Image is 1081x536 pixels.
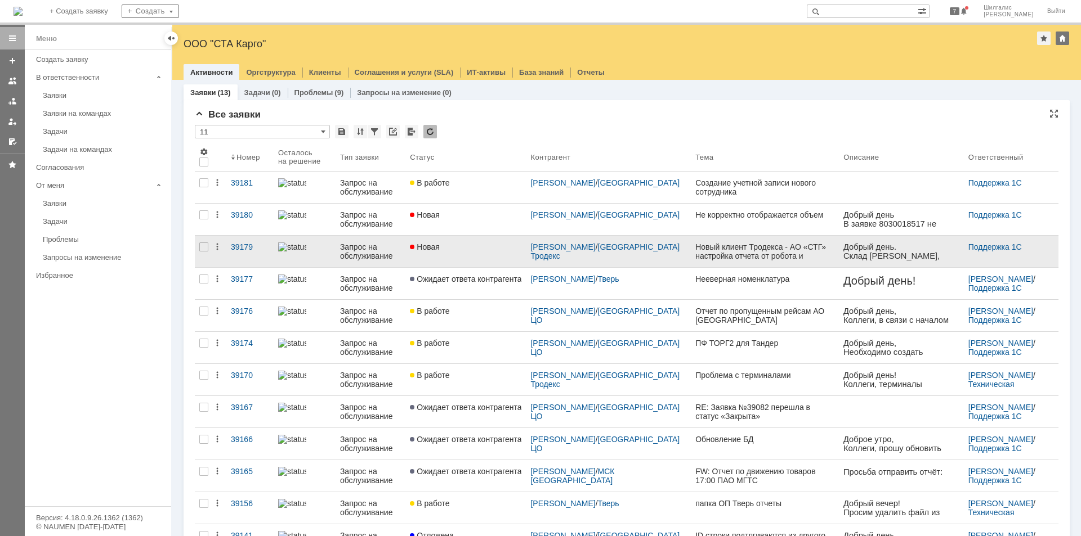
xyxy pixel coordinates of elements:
span: o [17,126,21,135]
div: Заявки на командах [43,109,164,118]
a: [PERSON_NAME] [530,499,595,508]
img: logo [14,7,23,16]
span: Моб. тел. [7,165,42,173]
a: Тверь [598,274,619,283]
a: Перейти на домашнюю страницу [14,7,23,16]
div: Действия [213,178,222,187]
div: Запрос на обслуживание [340,274,401,292]
a: Ожидает ответа контрагента [405,268,526,299]
span: ru [64,126,72,135]
a: База знаний [519,68,564,76]
a: [GEOGRAPHIC_DATA] ЦО [530,339,682,357]
div: Создать [122,4,179,18]
a: [PERSON_NAME] [530,403,595,412]
div: Запрос на обслуживание [340,242,401,260]
a: Отчеты [577,68,605,76]
div: Отчет по пропущенным рейсам АО [GEOGRAPHIC_DATA] [695,307,834,325]
div: Заявки [43,199,164,208]
a: statusbar-100 (1).png [274,428,336,460]
a: statusbar-100 (1).png [274,332,336,363]
span: В работе [410,307,449,316]
div: Запрос на обслуживание [340,435,401,453]
span: Шилгалис [984,4,1034,11]
div: Согласования [36,163,164,172]
a: Новый клиент Тродекса - АО «СТГ» настройка отчета от робота и настройка МХ по ЭДО [691,236,839,267]
span: 8- [7,155,17,168]
span: [PERSON_NAME] [984,11,1034,18]
a: МСК [GEOGRAPHIC_DATA] [530,467,617,485]
span: @ [50,161,59,170]
span: 84 [51,168,63,181]
a: В работе [405,172,526,203]
a: statusbar-100 (1).png [274,172,336,203]
a: Запросы на изменение [38,249,169,266]
a: 39174 [226,332,274,363]
a: В работе [405,492,526,524]
div: 39179 [231,242,269,251]
a: Запрос на обслуживание [336,172,405,203]
a: Заявки [190,88,216,97]
a: 39166 [226,428,274,460]
span: Расширенный поиск [918,5,929,16]
a: Поддержка 1С [968,444,1022,453]
span: . [27,209,29,217]
span: В работе [410,499,449,508]
a: Поддержка 1С [968,348,1022,357]
a: [PERSON_NAME] [530,178,595,187]
a: Запрос на обслуживание [336,428,405,460]
span: . [93,161,96,170]
div: 39176 [231,307,269,316]
div: 39167 [231,403,269,412]
span: Ожидает ответа контрагента [410,274,521,283]
a: Тверь [598,499,619,508]
div: Запрос на обслуживание [340,339,401,357]
a: Техническая поддержка [968,380,1017,398]
a: Задачи на командах [38,141,169,158]
a: statusbar-0 (1).png [274,492,336,524]
a: 39167 [226,396,274,427]
img: statusbar-0 (1).png [278,499,306,508]
div: Задачи на командах [43,145,164,154]
span: b [63,168,70,181]
a: Мои согласования [3,133,21,151]
a: Согласования [32,159,169,176]
th: Контрагент [526,143,691,172]
a: Задачи [38,123,169,140]
a: FW: Отчет по движению товаров 17:00 ПАО МГТС [GEOGRAPHIC_DATA] от [DATE] [691,460,839,492]
a: [PERSON_NAME] [968,403,1033,412]
a: Поддержка 1С [968,283,1022,292]
th: Статус [405,143,526,172]
div: (0) [443,88,452,97]
div: На всю страницу [1049,109,1058,118]
span: ООО «СТА Карго» [7,74,72,83]
img: statusbar-100 (1).png [278,467,306,476]
span: TotalGroup [18,135,59,144]
span: [PERSON_NAME] [7,127,69,136]
a: Обновление БД [691,428,839,460]
img: statusbar-100 (1).png [278,178,306,187]
a: Активности [190,68,233,76]
span: - [15,135,18,144]
a: Отчет по пропущенным рейсам АО [GEOGRAPHIC_DATA] [691,300,839,331]
i: 7 921 350 13 69 [48,84,102,92]
span: + [33,174,37,183]
span: . [59,135,61,144]
div: Экспорт списка [405,125,418,138]
div: ООО "СТА Карго" [184,38,1037,49]
span: 8- [70,168,81,181]
span: . [42,161,44,170]
div: Проблемы [43,235,164,244]
a: В работе [405,332,526,363]
span: Все заявки [195,109,261,120]
a: Не корректно отображается объем [691,204,839,235]
span: p [44,161,50,170]
a: [PERSON_NAME] [530,210,595,219]
a: [PERSON_NAME] [530,371,595,380]
a: Проблема с терминалами [691,364,839,395]
span: В работе [410,339,449,348]
img: statusbar-100 (1).png [278,307,306,316]
div: Запрос на обслуживание [340,499,401,517]
a: Поддержка 1С [968,178,1022,187]
b: АО «СТГ» [26,18,65,27]
span: 07 [83,142,95,155]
